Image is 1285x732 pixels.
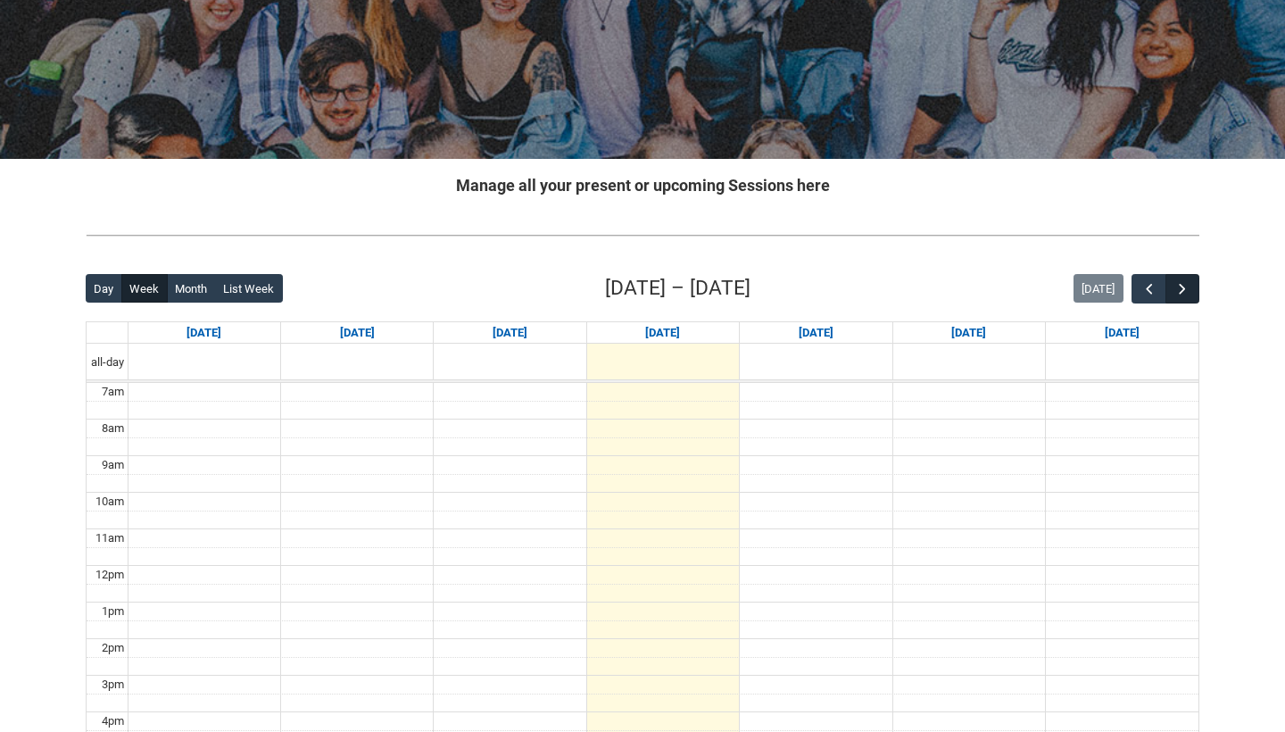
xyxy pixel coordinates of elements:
button: [DATE] [1074,274,1123,303]
div: 9am [98,456,128,474]
div: 11am [92,529,128,547]
button: Month [167,274,216,303]
div: 8am [98,420,128,437]
div: 12pm [92,566,128,584]
div: 10am [92,493,128,511]
a: Go to September 11, 2025 [795,322,837,344]
a: Go to September 10, 2025 [642,322,684,344]
a: Go to September 8, 2025 [336,322,378,344]
div: 3pm [98,676,128,694]
a: Go to September 13, 2025 [1101,322,1143,344]
button: Day [86,274,122,303]
a: Go to September 12, 2025 [948,322,990,344]
button: List Week [215,274,283,303]
a: Go to September 9, 2025 [489,322,531,344]
div: 7am [98,383,128,401]
img: REDU_GREY_LINE [86,226,1199,245]
h2: [DATE] – [DATE] [605,273,750,304]
button: Week [121,274,168,303]
button: Next Week [1165,274,1199,304]
button: Previous Week [1132,274,1165,304]
div: 1pm [98,603,128,620]
div: 4pm [98,712,128,730]
div: 2pm [98,639,128,657]
a: Go to September 7, 2025 [183,322,225,344]
span: all-day [87,354,128,371]
h2: Manage all your present or upcoming Sessions here [86,173,1199,197]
